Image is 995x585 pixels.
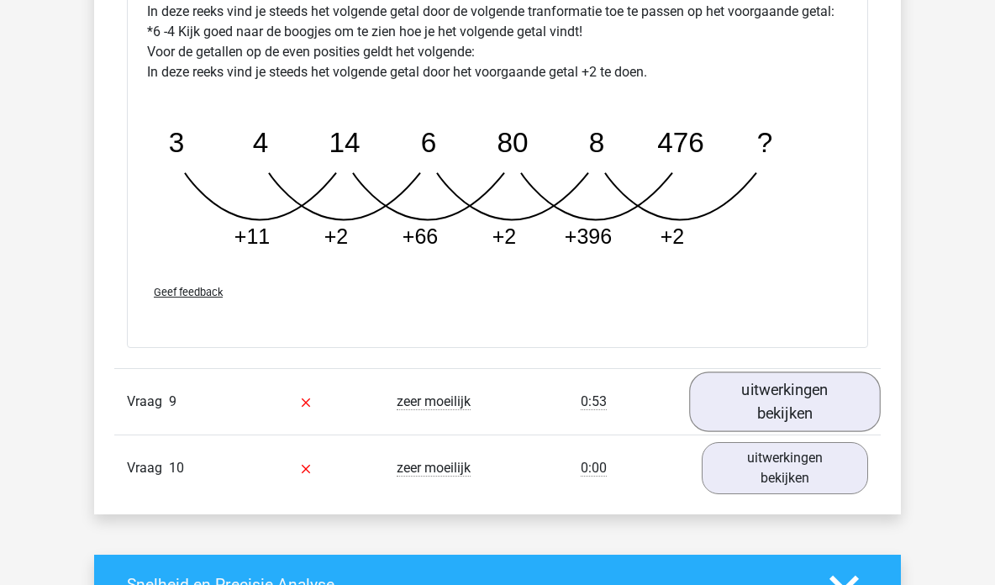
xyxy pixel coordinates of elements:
[169,393,176,409] span: 9
[397,393,471,410] span: zeer moeilijk
[329,126,360,157] tspan: 14
[403,224,438,248] tspan: +66
[581,460,607,477] span: 0:00
[253,126,269,157] tspan: 4
[421,126,437,157] tspan: 6
[757,126,773,157] tspan: ?
[565,224,612,248] tspan: +396
[169,460,184,476] span: 10
[581,393,607,410] span: 0:53
[689,372,881,431] a: uitwerkingen bekijken
[657,126,704,157] tspan: 476
[702,442,868,494] a: uitwerkingen bekijken
[661,224,685,248] tspan: +2
[169,126,185,157] tspan: 3
[234,224,270,248] tspan: +11
[492,224,517,248] tspan: +2
[127,392,169,412] span: Vraag
[497,126,528,157] tspan: 80
[397,460,471,477] span: zeer moeilijk
[589,126,605,157] tspan: 8
[324,224,349,248] tspan: +2
[127,458,169,478] span: Vraag
[154,286,223,298] span: Geef feedback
